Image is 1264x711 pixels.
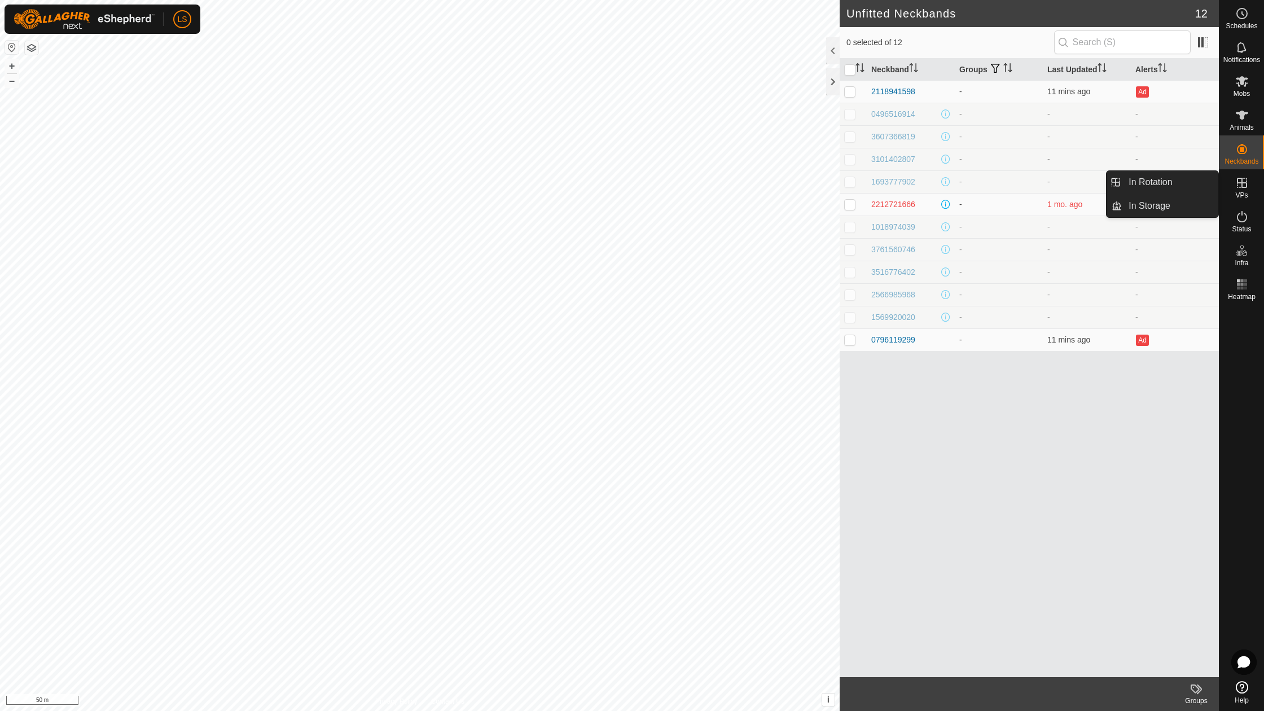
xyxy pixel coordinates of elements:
[1174,696,1219,706] div: Groups
[1129,175,1172,189] span: In Rotation
[822,694,835,706] button: i
[955,283,1043,306] td: -
[955,59,1043,81] th: Groups
[1232,226,1251,232] span: Status
[177,14,187,25] span: LS
[1047,109,1050,118] span: -
[871,86,915,98] div: 2118941598
[1054,30,1191,54] input: Search (S)
[375,696,418,706] a: Privacy Policy
[955,125,1043,148] td: -
[1131,283,1219,306] td: -
[867,59,955,81] th: Neckband
[1234,90,1250,97] span: Mobs
[955,306,1043,328] td: -
[871,153,915,165] div: 3101402807
[1047,155,1050,164] span: -
[1047,177,1050,186] span: -
[955,193,1043,216] td: -
[1098,65,1107,74] p-sorticon: Activate to sort
[1224,158,1258,165] span: Neckbands
[1228,293,1256,300] span: Heatmap
[1136,86,1148,98] button: Ad
[955,103,1043,125] td: -
[1107,171,1218,194] li: In Rotation
[1047,290,1050,299] span: -
[1131,216,1219,238] td: -
[1131,148,1219,170] td: -
[1131,306,1219,328] td: -
[1226,23,1257,29] span: Schedules
[871,199,915,210] div: 2212721666
[1122,171,1218,194] a: In Rotation
[871,176,915,188] div: 1693777902
[1047,222,1050,231] span: -
[871,244,915,256] div: 3761560746
[1043,59,1131,81] th: Last Updated
[871,289,915,301] div: 2566985968
[1047,335,1090,344] span: 20 Aug 2025 at 2:01 pm
[871,311,915,323] div: 1569920020
[1131,238,1219,261] td: -
[1235,260,1248,266] span: Infra
[871,334,915,346] div: 0796119299
[1129,199,1170,213] span: In Storage
[5,41,19,54] button: Reset Map
[909,65,918,74] p-sorticon: Activate to sort
[1230,124,1254,131] span: Animals
[1047,132,1050,141] span: -
[955,148,1043,170] td: -
[1047,245,1050,254] span: -
[846,37,1054,49] span: 0 selected of 12
[1003,65,1012,74] p-sorticon: Activate to sort
[846,7,1195,20] h2: Unfitted Neckbands
[955,80,1043,103] td: -
[1131,59,1219,81] th: Alerts
[955,170,1043,193] td: -
[1235,697,1249,704] span: Help
[1195,5,1208,22] span: 12
[1131,125,1219,148] td: -
[1047,87,1090,96] span: 20 Aug 2025 at 2:01 pm
[431,696,464,706] a: Contact Us
[1158,65,1167,74] p-sorticon: Activate to sort
[1131,261,1219,283] td: -
[955,261,1043,283] td: -
[1107,195,1218,217] li: In Storage
[5,74,19,87] button: –
[1122,195,1218,217] a: In Storage
[1047,267,1050,276] span: -
[14,9,155,29] img: Gallagher Logo
[955,216,1043,238] td: -
[855,65,864,74] p-sorticon: Activate to sort
[25,41,38,55] button: Map Layers
[871,108,915,120] div: 0496516914
[1047,200,1082,209] span: 15 Jul 2025 at 2:31 pm
[1223,56,1260,63] span: Notifications
[1131,103,1219,125] td: -
[827,695,829,704] span: i
[1047,313,1050,322] span: -
[871,266,915,278] div: 3516776402
[5,59,19,73] button: +
[1235,192,1248,199] span: VPs
[955,238,1043,261] td: -
[871,131,915,143] div: 3607366819
[1136,335,1148,346] button: Ad
[955,328,1043,351] td: -
[1219,677,1264,708] a: Help
[871,221,915,233] div: 1018974039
